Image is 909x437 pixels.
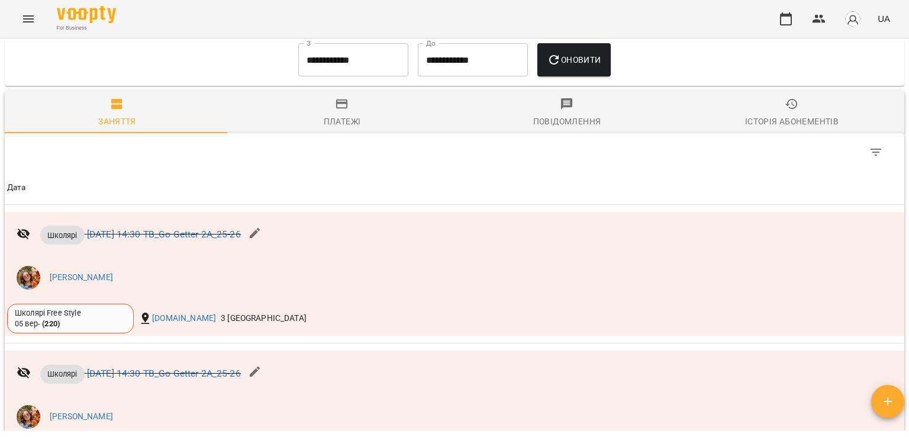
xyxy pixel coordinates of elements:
span: UA [878,12,890,25]
div: Заняття [98,114,136,128]
span: For Business [57,24,116,32]
div: Історія абонементів [745,114,839,128]
div: Платежі [324,114,361,128]
a: [DATE] 14:30 TB_Go Getter 2A_25-26 [87,229,241,240]
a: [DATE] 14:30 TB_Go Getter 2A_25-26 [87,368,241,379]
button: UA [873,8,895,30]
div: Школярі Free Style [15,308,126,319]
div: 05 вер - [15,319,60,329]
div: Дата [7,181,26,195]
img: avatar_s.png [844,11,861,27]
button: Оновити [537,43,610,76]
a: [PERSON_NAME] [50,411,113,423]
img: 5f5fb25a74b6d8f1fdd4b878c8acc079.jpg [17,405,40,429]
b: ( 220 ) [42,319,60,328]
span: Оновити [547,53,601,67]
div: Table Toolbar [5,133,904,171]
div: 3 [GEOGRAPHIC_DATA] [218,310,309,327]
div: Повідомлення [533,114,601,128]
div: Школярі Free Style05 вер- (220) [7,304,134,333]
span: Дата [7,181,902,195]
span: Школярі [40,230,85,241]
img: 5f5fb25a74b6d8f1fdd4b878c8acc079.jpg [17,266,40,290]
button: Фільтр [862,138,890,166]
a: [PERSON_NAME] [50,272,113,284]
img: Voopty Logo [57,6,116,23]
a: [DOMAIN_NAME] [152,313,216,324]
button: Menu [14,5,43,33]
span: Школярі [40,368,85,380]
div: Sort [7,181,26,195]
